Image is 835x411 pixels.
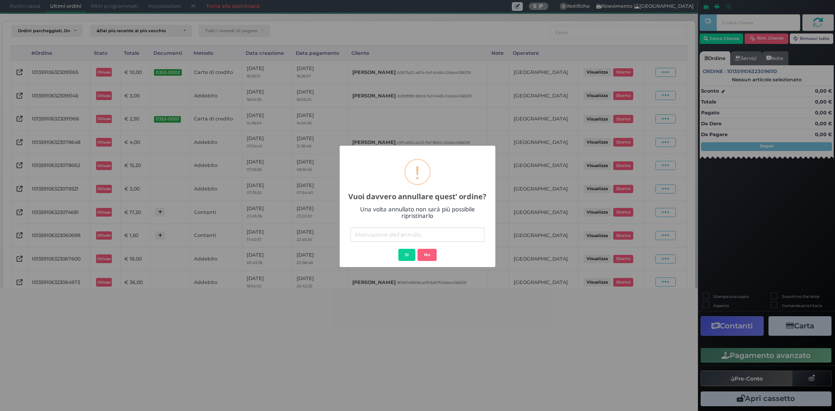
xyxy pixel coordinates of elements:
[415,160,420,185] div: !
[398,249,415,261] button: Si
[340,187,495,201] h2: Vuoi davvero annullare quest' ordine?
[348,206,487,219] h4: Una volta annullato non sarà più possibile ripristinarlo
[351,227,484,242] input: Motivazione dell'annullo...
[417,249,437,261] button: No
